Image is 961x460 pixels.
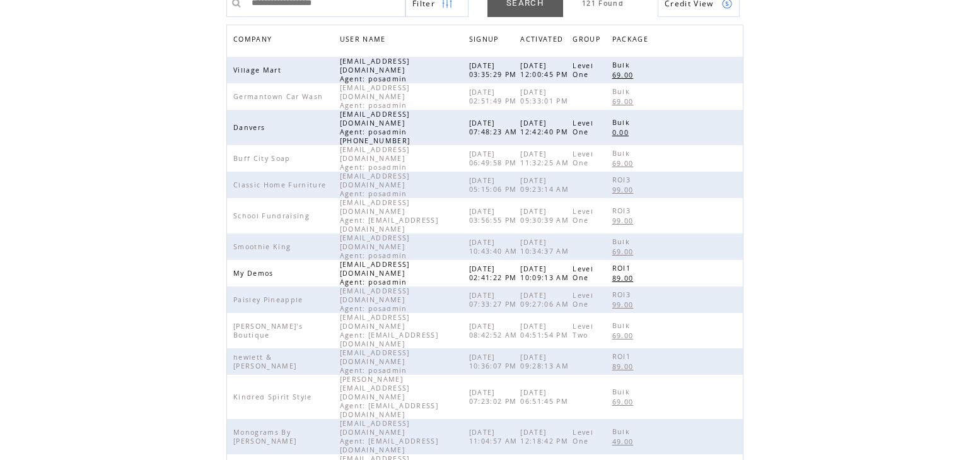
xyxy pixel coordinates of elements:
[612,87,633,96] span: Bulk
[612,206,634,215] span: ROI3
[520,428,571,445] span: [DATE] 12:18:42 PM
[612,97,637,106] span: 69.00
[612,175,634,184] span: ROI3
[612,387,633,396] span: Bulk
[612,362,637,371] span: 89.00
[340,145,411,172] span: [EMAIL_ADDRESS][DOMAIN_NAME] Agent: posadmin
[612,274,637,283] span: 89.00
[520,32,566,50] span: ACTIVATED
[469,61,520,79] span: [DATE] 03:35:29 PM
[469,176,520,194] span: [DATE] 05:15:06 PM
[612,437,637,446] span: 49.00
[573,32,603,50] span: GROUP
[520,32,569,50] a: ACTIVATED
[469,322,521,339] span: [DATE] 08:42:52 AM
[573,32,607,50] a: GROUP
[573,207,593,225] span: Level One
[612,215,640,226] a: 99.00
[520,291,572,309] span: [DATE] 09:27:06 AM
[469,291,520,309] span: [DATE] 07:33:27 PM
[520,322,571,339] span: [DATE] 04:51:54 PM
[233,392,315,401] span: Kindred Spirit Style
[520,264,572,282] span: [DATE] 10:09:13 AM
[340,35,389,42] a: USER NAME
[612,300,637,309] span: 99.00
[612,330,640,341] a: 69.00
[233,211,313,220] span: School Fundraising
[233,269,277,278] span: My Demos
[612,361,640,372] a: 89.00
[612,32,651,50] span: PACKAGE
[612,290,634,299] span: ROI3
[340,313,438,348] span: [EMAIL_ADDRESS][DOMAIN_NAME] Agent: [EMAIL_ADDRESS][DOMAIN_NAME]
[612,352,634,361] span: ROI1
[233,92,326,101] span: Germantown Car Wash
[233,32,275,50] span: COMPANY
[612,32,655,50] a: PACKAGE
[520,238,572,256] span: [DATE] 10:34:37 AM
[612,69,640,80] a: 69.00
[612,216,637,225] span: 99.00
[233,428,300,445] span: Monograms By [PERSON_NAME]
[612,61,633,69] span: Bulk
[233,123,268,132] span: Danvers
[469,35,502,42] a: SIGNUP
[612,331,637,340] span: 69.00
[612,247,637,256] span: 69.00
[612,427,633,436] span: Bulk
[520,353,572,370] span: [DATE] 09:28:13 AM
[520,61,571,79] span: [DATE] 12:00:45 PM
[573,61,593,79] span: Level One
[520,119,571,136] span: [DATE] 12:42:40 PM
[233,35,275,42] a: COMPANY
[573,264,593,282] span: Level One
[520,388,571,406] span: [DATE] 06:51:45 PM
[469,353,520,370] span: [DATE] 10:36:07 PM
[340,375,438,419] span: [PERSON_NAME][EMAIL_ADDRESS][DOMAIN_NAME] Agent: [EMAIL_ADDRESS][DOMAIN_NAME]
[469,207,520,225] span: [DATE] 03:56:55 PM
[469,264,520,282] span: [DATE] 02:41:22 PM
[612,159,637,168] span: 69.00
[233,154,294,163] span: Buff City Soap
[340,348,411,375] span: [EMAIL_ADDRESS][DOMAIN_NAME] Agent: posadmin
[340,233,411,260] span: [EMAIL_ADDRESS][DOMAIN_NAME] Agent: posadmin
[233,180,329,189] span: Classic Home Furniture
[340,32,389,50] span: USER NAME
[233,242,294,251] span: Smoothie King
[573,322,593,339] span: Level Two
[612,184,640,195] a: 99.00
[340,110,414,145] span: [EMAIL_ADDRESS][DOMAIN_NAME] Agent: posadmin [PHONE_NUMBER]
[612,246,640,257] a: 69.00
[469,150,520,167] span: [DATE] 06:49:58 PM
[612,71,637,80] span: 69.00
[612,398,637,406] span: 69.00
[340,419,438,454] span: [EMAIL_ADDRESS][DOMAIN_NAME] Agent: [EMAIL_ADDRESS][DOMAIN_NAME]
[520,88,571,105] span: [DATE] 05:33:01 PM
[520,150,572,167] span: [DATE] 11:32:25 AM
[612,127,635,138] a: 0.00
[520,176,572,194] span: [DATE] 09:23:14 AM
[469,119,521,136] span: [DATE] 07:48:23 AM
[340,286,411,313] span: [EMAIL_ADDRESS][DOMAIN_NAME] Agent: posadmin
[573,150,593,167] span: Level One
[233,295,306,304] span: Paisley Pineapple
[612,264,634,273] span: ROI1
[612,396,640,407] a: 69.00
[520,207,572,225] span: [DATE] 09:30:39 AM
[612,321,633,330] span: Bulk
[612,128,632,137] span: 0.00
[612,299,640,310] a: 99.00
[469,238,521,256] span: [DATE] 10:43:40 AM
[573,428,593,445] span: Level One
[340,198,438,233] span: [EMAIL_ADDRESS][DOMAIN_NAME] Agent: [EMAIL_ADDRESS][DOMAIN_NAME]
[612,118,633,127] span: Bulk
[340,172,411,198] span: [EMAIL_ADDRESS][DOMAIN_NAME] Agent: posadmin
[612,96,640,107] a: 69.00
[340,260,411,286] span: [EMAIL_ADDRESS][DOMAIN_NAME] Agent: posadmin
[573,119,593,136] span: Level One
[233,353,300,370] span: hewlett & [PERSON_NAME]
[469,88,520,105] span: [DATE] 02:51:49 PM
[233,66,284,74] span: Village Mart
[612,158,640,168] a: 69.00
[612,237,633,246] span: Bulk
